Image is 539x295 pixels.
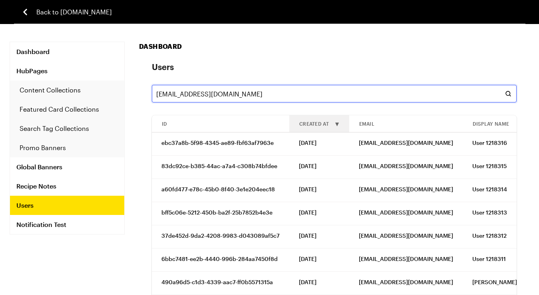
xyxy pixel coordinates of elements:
[10,61,124,80] a: HubPages
[10,42,124,61] a: Dashboard
[299,185,316,193] span: [DATE]
[161,255,278,263] span: 6bbc7481-ee2b-4440-996b-284aa7450f8d
[359,139,453,147] span: [EMAIL_ADDRESS][DOMAIN_NAME]
[299,139,316,147] span: [DATE]
[359,255,453,263] span: [EMAIL_ADDRESS][DOMAIN_NAME]
[161,139,274,147] span: ebc37a8b-5f98-4345-ae89-fbf63af7963e
[335,120,339,127] span: ▼
[152,61,517,72] p: Users
[472,139,507,147] span: User 1218316
[299,209,316,217] span: [DATE]
[350,116,462,132] button: Email
[472,232,507,240] span: User 1218312
[359,209,453,217] span: [EMAIL_ADDRESS][DOMAIN_NAME]
[472,209,507,217] span: User 1218313
[359,278,453,286] span: [EMAIL_ADDRESS][DOMAIN_NAME]
[152,85,517,102] input: Search Email
[463,116,526,132] div: Display Name
[161,278,273,286] span: 490a96d5-c1d3-4339-aac7-ff0b5571315a
[36,7,112,17] span: Back to [DOMAIN_NAME]
[139,42,529,51] h1: Dashboard
[290,116,349,132] button: Created At▼
[10,157,124,177] a: Global Banners
[161,232,280,240] span: 37de452d-9da2-4208-9983-d043089af5c7
[359,185,453,193] span: [EMAIL_ADDRESS][DOMAIN_NAME]
[161,162,277,170] span: 83dc92ce-b385-44ac-a7a4-c308b74bfdee
[359,232,453,240] span: [EMAIL_ADDRESS][DOMAIN_NAME]
[359,162,453,170] span: [EMAIL_ADDRESS][DOMAIN_NAME]
[10,196,124,215] a: Users
[472,185,507,193] span: User 1218314
[299,278,316,286] span: [DATE]
[161,185,275,193] span: a60fd477-e78c-45b0-8f40-3e1e204eec18
[299,162,316,170] span: [DATE]
[472,162,507,170] span: User 1218315
[10,119,124,138] a: Search Tag Collections
[472,278,517,286] span: [PERSON_NAME]
[10,177,124,196] a: Recipe Notes
[299,255,316,263] span: [DATE]
[10,215,124,234] a: Notification Test
[152,116,289,132] div: ID
[10,138,124,157] a: Promo Banners
[299,232,316,240] span: [DATE]
[10,100,124,119] a: Featured Card Collections
[161,209,272,217] span: bff5c06e-5212-450b-ba2f-25b7852b4e3e
[472,255,506,263] span: User 1218311
[10,80,124,100] a: Content Collections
